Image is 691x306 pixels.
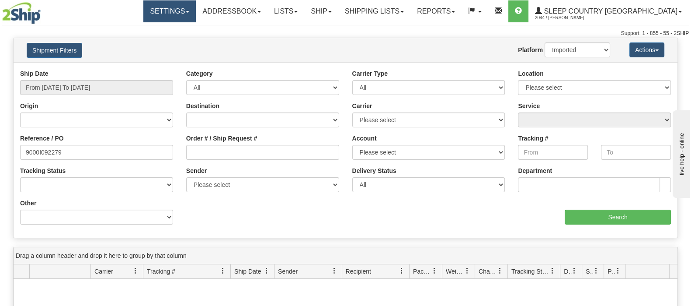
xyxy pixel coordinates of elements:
a: Addressbook [196,0,267,22]
a: Tracking Status filter column settings [545,264,560,278]
iframe: chat widget [671,108,690,197]
a: Carrier filter column settings [128,264,143,278]
a: Sleep Country [GEOGRAPHIC_DATA] 2044 / [PERSON_NAME] [528,0,688,22]
a: Lists [267,0,304,22]
label: Order # / Ship Request # [186,134,257,143]
label: Location [518,69,543,78]
label: Other [20,199,36,208]
span: Ship Date [234,267,261,276]
span: 2044 / [PERSON_NAME] [535,14,601,22]
a: Delivery Status filter column settings [567,264,582,278]
label: Ship Date [20,69,49,78]
a: Settings [143,0,196,22]
span: Packages [413,267,431,276]
span: Delivery Status [564,267,571,276]
a: Tracking # filter column settings [215,264,230,278]
img: logo2044.jpg [2,2,41,24]
span: Shipment Issues [586,267,593,276]
a: Reports [410,0,462,22]
a: Recipient filter column settings [394,264,409,278]
label: Department [518,166,552,175]
label: Delivery Status [352,166,396,175]
label: Tracking Status [20,166,66,175]
a: Ship Date filter column settings [259,264,274,278]
span: Sleep Country [GEOGRAPHIC_DATA] [542,7,677,15]
div: grid grouping header [14,247,677,264]
label: Reference / PO [20,134,64,143]
label: Sender [186,166,207,175]
span: Carrier [94,267,113,276]
button: Shipment Filters [27,43,82,58]
a: Shipment Issues filter column settings [589,264,604,278]
label: Category [186,69,213,78]
span: Tracking # [147,267,175,276]
label: Account [352,134,377,143]
a: Pickup Status filter column settings [611,264,625,278]
div: live help - online [7,7,81,14]
span: Charge [479,267,497,276]
a: Ship [304,0,338,22]
div: Support: 1 - 855 - 55 - 2SHIP [2,30,689,37]
label: Origin [20,102,38,110]
input: To [601,145,671,160]
input: Search [565,210,671,225]
span: Sender [278,267,298,276]
label: Destination [186,102,219,110]
label: Carrier [352,102,372,110]
a: Shipping lists [338,0,410,22]
a: Sender filter column settings [327,264,342,278]
span: Tracking Status [511,267,549,276]
a: Charge filter column settings [493,264,507,278]
label: Platform [518,46,543,54]
label: Tracking # [518,134,548,143]
a: Weight filter column settings [460,264,475,278]
button: Actions [629,42,664,57]
span: Pickup Status [608,267,615,276]
label: Carrier Type [352,69,388,78]
span: Recipient [346,267,371,276]
span: Weight [446,267,464,276]
label: Service [518,102,540,110]
input: From [518,145,588,160]
a: Packages filter column settings [427,264,442,278]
